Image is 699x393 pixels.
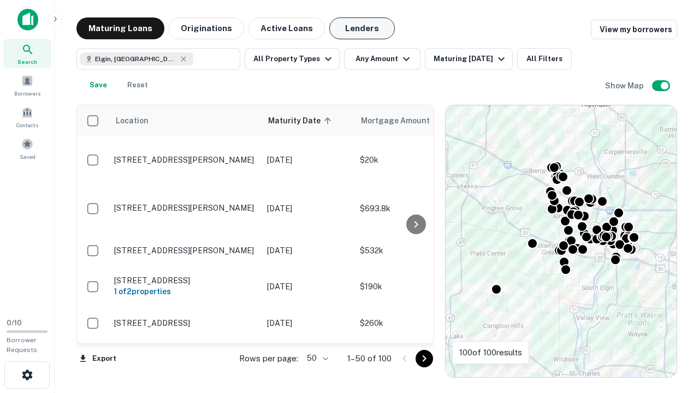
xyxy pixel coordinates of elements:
[267,281,349,293] p: [DATE]
[109,105,262,136] th: Location
[361,114,444,127] span: Mortgage Amount
[360,281,469,293] p: $190k
[3,102,51,132] a: Contacts
[17,9,38,31] img: capitalize-icon.png
[114,203,256,213] p: [STREET_ADDRESS][PERSON_NAME]
[120,74,155,96] button: Reset
[3,39,51,68] a: Search
[76,17,164,39] button: Maturing Loans
[267,203,349,215] p: [DATE]
[446,105,677,377] div: 0 0
[114,285,256,297] h6: 1 of 2 properties
[17,57,37,66] span: Search
[517,48,572,70] button: All Filters
[267,317,349,329] p: [DATE]
[248,17,325,39] button: Active Loans
[354,105,475,136] th: Mortgage Amount
[360,154,469,166] p: $20k
[416,350,433,367] button: Go to next page
[7,319,22,327] span: 0 / 10
[114,276,256,285] p: [STREET_ADDRESS]
[20,152,35,161] span: Saved
[7,336,37,354] span: Borrower Requests
[425,48,513,70] button: Maturing [DATE]
[16,121,38,129] span: Contacts
[591,20,677,39] a: View my borrowers
[245,48,340,70] button: All Property Types
[360,245,469,257] p: $532k
[114,318,256,328] p: [STREET_ADDRESS]
[644,306,699,358] iframe: Chat Widget
[360,317,469,329] p: $260k
[303,350,330,366] div: 50
[267,154,349,166] p: [DATE]
[169,17,244,39] button: Originations
[114,155,256,165] p: [STREET_ADDRESS][PERSON_NAME]
[262,105,354,136] th: Maturity Date
[459,346,522,359] p: 100 of 100 results
[239,352,298,365] p: Rows per page:
[329,17,395,39] button: Lenders
[114,246,256,255] p: [STREET_ADDRESS][PERSON_NAME]
[95,54,177,64] span: Elgin, [GEOGRAPHIC_DATA], [GEOGRAPHIC_DATA]
[434,52,508,65] div: Maturing [DATE]
[347,352,392,365] p: 1–50 of 100
[115,114,149,127] span: Location
[344,48,420,70] button: Any Amount
[81,74,116,96] button: Save your search to get updates of matches that match your search criteria.
[267,245,349,257] p: [DATE]
[76,350,119,367] button: Export
[3,70,51,100] a: Borrowers
[605,80,645,92] h6: Show Map
[3,134,51,163] a: Saved
[268,114,335,127] span: Maturity Date
[360,203,469,215] p: $693.8k
[14,89,40,98] span: Borrowers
